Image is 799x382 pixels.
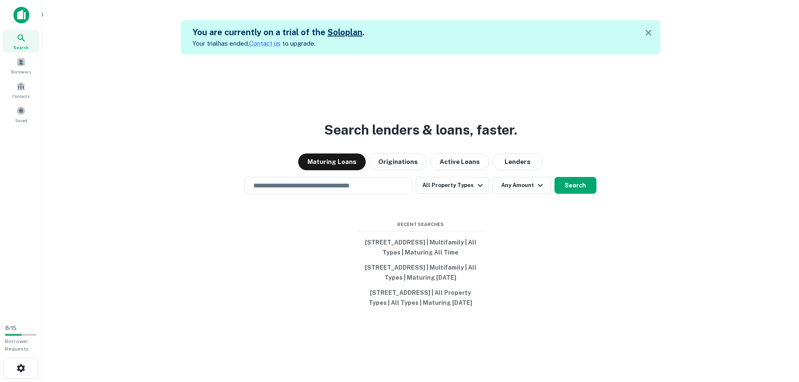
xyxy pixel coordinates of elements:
span: 8 / 15 [5,325,16,331]
span: Contacts [13,93,29,99]
a: Soloplan [328,27,362,37]
a: Saved [3,103,39,125]
button: [STREET_ADDRESS] | Multifamily | All Types | Maturing [DATE] [358,260,484,285]
button: All Property Types [416,177,489,194]
span: Saved [15,117,27,124]
button: Any Amount [492,177,551,194]
button: Search [554,177,596,194]
button: [STREET_ADDRESS] | All Property Types | All Types | Maturing [DATE] [358,285,484,310]
button: Maturing Loans [298,153,366,170]
h3: Search lenders & loans, faster. [324,120,517,140]
a: Contact us [249,40,281,47]
a: Borrowers [3,54,39,77]
a: Contacts [3,78,39,101]
span: Recent Searches [358,221,484,228]
iframe: Chat Widget [757,315,799,355]
span: Search [13,44,29,51]
span: Borrowers [11,68,31,75]
button: Lenders [492,153,543,170]
span: Borrower Requests [5,338,29,352]
p: Your trial has ended. to upgrade. [193,39,364,49]
h5: You are currently on a trial of the . [193,26,364,39]
button: [STREET_ADDRESS] | Multifamily | All Types | Maturing All Time [358,235,484,260]
a: Search [3,30,39,52]
button: Originations [369,153,427,170]
button: Active Loans [430,153,489,170]
img: capitalize-icon.png [13,7,29,23]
